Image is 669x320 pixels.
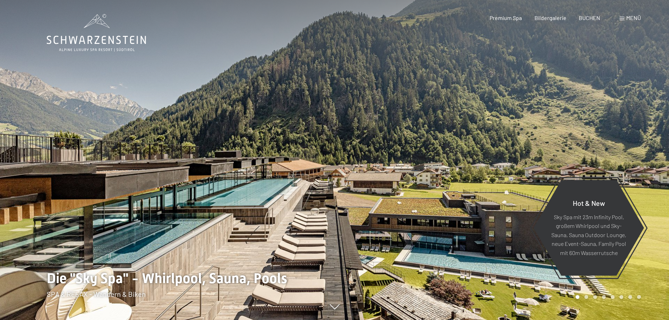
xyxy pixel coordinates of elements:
a: Premium Spa [490,14,522,21]
span: Hot & New [573,198,605,207]
div: Carousel Page 3 [593,295,597,299]
span: Menü [626,14,641,21]
div: Carousel Page 5 [611,295,615,299]
div: Carousel Pagination [573,295,641,299]
div: Carousel Page 2 [584,295,588,299]
div: Carousel Page 1 (Current Slide) [576,295,579,299]
div: Carousel Page 8 [637,295,641,299]
div: Carousel Page 7 [628,295,632,299]
a: BUCHEN [579,14,600,21]
a: Bildergalerie [534,14,566,21]
a: Hot & New Sky Spa mit 23m Infinity Pool, großem Whirlpool und Sky-Sauna, Sauna Outdoor Lounge, ne... [533,179,644,276]
div: Carousel Page 6 [619,295,623,299]
div: Carousel Page 4 [602,295,606,299]
p: Sky Spa mit 23m Infinity Pool, großem Whirlpool und Sky-Sauna, Sauna Outdoor Lounge, neue Event-S... [551,212,627,257]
